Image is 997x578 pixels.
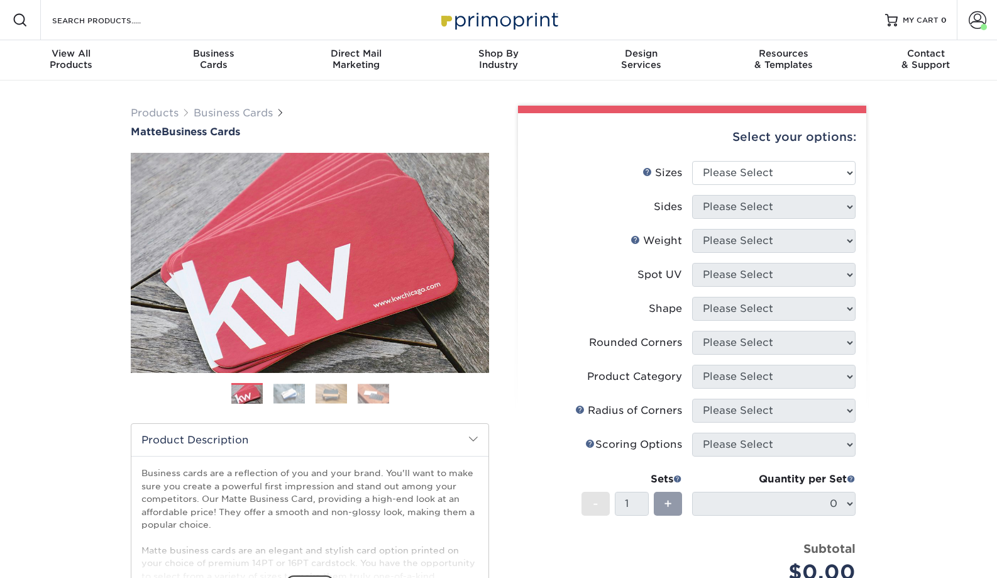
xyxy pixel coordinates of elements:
a: Resources& Templates [712,40,855,81]
div: Sizes [642,165,682,181]
span: Resources [712,48,855,59]
span: Design [570,48,712,59]
a: BusinessCards [143,40,285,81]
div: Sets [581,472,682,487]
span: Direct Mail [285,48,427,59]
div: Rounded Corners [589,335,682,350]
a: MatteBusiness Cards [131,126,489,138]
div: Shape [649,301,682,316]
div: Cards [143,48,285,70]
div: Spot UV [637,267,682,282]
div: Radius of Corners [575,403,682,418]
div: Sides [654,199,682,214]
div: Scoring Options [585,437,682,452]
img: Business Cards 03 [316,384,347,403]
div: Select your options: [528,113,856,161]
h1: Business Cards [131,126,489,138]
span: Matte [131,126,162,138]
span: Contact [854,48,997,59]
img: Business Cards 04 [358,384,389,403]
img: Primoprint [436,6,561,33]
strong: Subtotal [803,542,856,555]
a: Business Cards [194,107,273,119]
a: Contact& Support [854,40,997,81]
input: SEARCH PRODUCTS..... [51,13,174,28]
img: Business Cards 01 [231,379,263,410]
div: Quantity per Set [692,472,856,487]
span: 0 [941,16,947,25]
img: Matte 01 [131,84,489,442]
div: & Support [854,48,997,70]
span: + [664,494,672,513]
a: Shop ByIndustry [427,40,570,81]
span: - [593,494,598,513]
img: Business Cards 02 [273,384,305,403]
div: Marketing [285,48,427,70]
h2: Product Description [131,424,488,456]
a: Products [131,107,179,119]
div: Product Category [587,369,682,384]
span: MY CART [903,15,939,26]
div: Services [570,48,712,70]
a: Direct MailMarketing [285,40,427,81]
div: Weight [631,233,682,248]
a: DesignServices [570,40,712,81]
div: Industry [427,48,570,70]
span: Business [143,48,285,59]
div: & Templates [712,48,855,70]
span: Shop By [427,48,570,59]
